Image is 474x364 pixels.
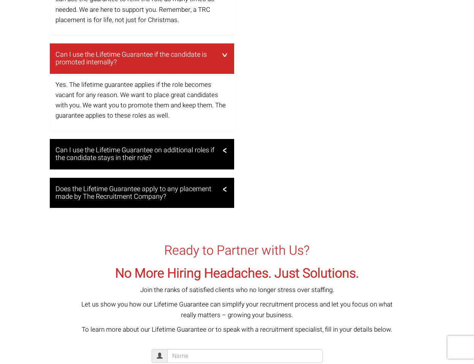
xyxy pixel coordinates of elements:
[50,43,234,74] a: Can I use the Lifetime Guarantee if the candidate is promoted internally?
[55,80,228,121] p: Yes. The lifetime guarantee applies if the role becomes vacant for any reason. We want to place g...
[76,299,398,320] p: Let us show you how our Lifetime Guarantee can simplify your recruitment process and let you focu...
[76,324,398,345] p: To learn more about our Lifetime Guarantee or to speak with a recruitment specialist, fill in you...
[167,349,323,363] input: Name
[55,51,227,66] h3: Can I use the Lifetime Guarantee if the candidate is promoted internally?
[50,139,234,169] a: Can I use the Lifetime Guarantee on additional roles if the candidate stays in their role?
[164,241,310,260] span: Ready to Partner with Us?
[76,285,398,295] p: Join the ranks of satisfied clients who no longer stress over staffing.
[50,178,234,208] a: Does the Lifetime Guarantee apply to any placement made by The Recruitment Company?
[55,147,227,162] h3: Can I use the Lifetime Guarantee on additional roles if the candidate stays in their role?
[115,264,359,283] span: No More Hiring Headaches. Just Solutions.
[55,185,227,201] h3: Does the Lifetime Guarantee apply to any placement made by The Recruitment Company?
